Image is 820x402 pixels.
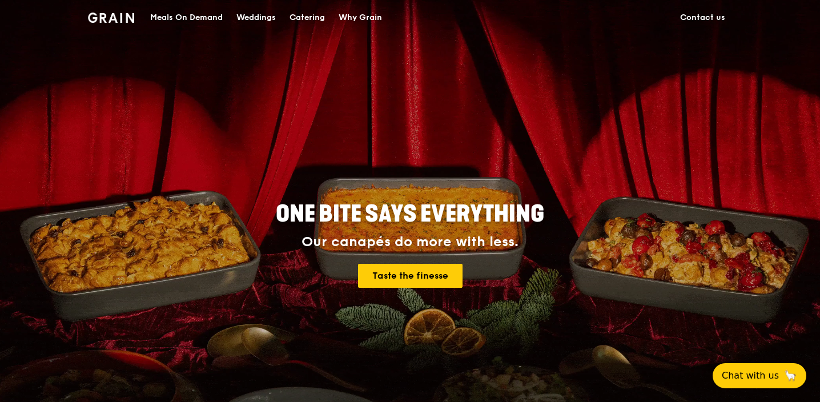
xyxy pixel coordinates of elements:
[713,363,806,388] button: Chat with us🦙
[150,1,223,35] div: Meals On Demand
[332,1,389,35] a: Why Grain
[358,264,463,288] a: Taste the finesse
[230,1,283,35] a: Weddings
[722,369,779,383] span: Chat with us
[339,1,382,35] div: Why Grain
[783,369,797,383] span: 🦙
[204,234,616,250] div: Our canapés do more with less.
[88,13,134,23] img: Grain
[236,1,276,35] div: Weddings
[290,1,325,35] div: Catering
[673,1,732,35] a: Contact us
[283,1,332,35] a: Catering
[276,200,544,228] span: ONE BITE SAYS EVERYTHING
